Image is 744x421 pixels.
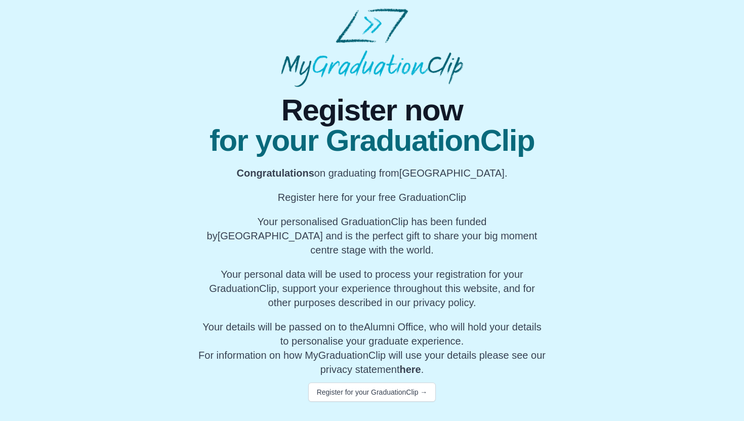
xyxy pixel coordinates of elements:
[198,267,546,310] p: Your personal data will be used to process your registration for your GraduationClip, support you...
[281,8,463,87] img: MyGraduationClip
[202,321,541,347] span: Your details will be passed on to the , who will hold your details to personalise your graduate e...
[237,167,314,179] b: Congratulations
[364,321,424,332] span: Alumni Office
[198,321,546,375] span: For information on how MyGraduationClip will use your details please see our privacy statement .
[198,125,546,156] span: for your GraduationClip
[198,95,546,125] span: Register now
[198,166,546,180] p: on graduating from [GEOGRAPHIC_DATA].
[198,190,546,204] p: Register here for your free GraduationClip
[308,383,436,402] button: Register for your GraduationClip →
[399,364,421,375] a: here
[198,215,546,257] p: Your personalised GraduationClip has been funded by [GEOGRAPHIC_DATA] and is the perfect gift to ...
